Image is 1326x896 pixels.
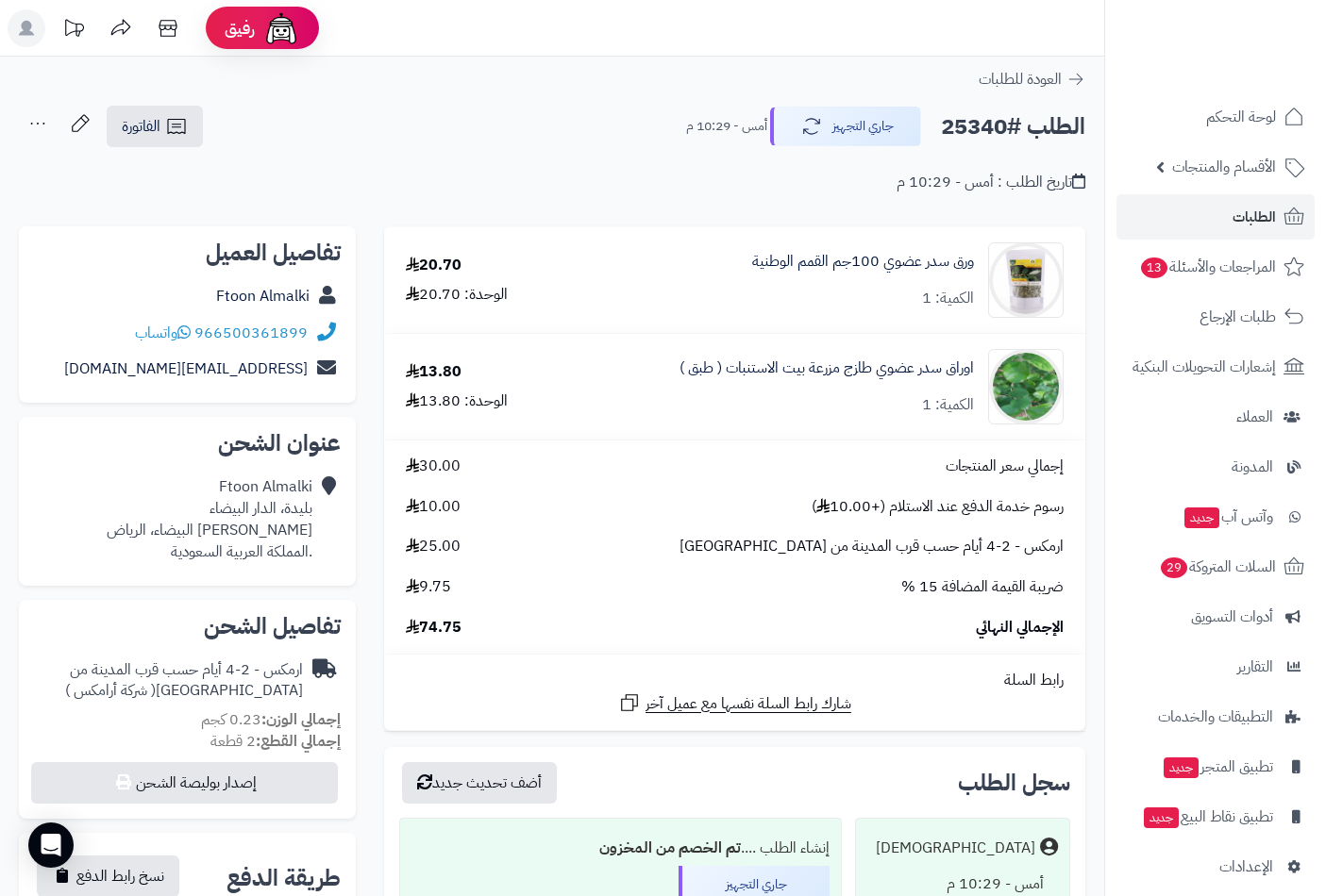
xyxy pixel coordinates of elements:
[922,288,974,309] div: الكمية: 1
[201,708,341,731] small: 0.23 كجم
[210,730,341,753] small: 2 قطعة
[1219,854,1273,880] span: الإعدادات
[225,17,255,40] span: رفيق
[50,9,97,52] a: تحديثات المنصة
[1144,807,1179,828] span: جديد
[901,576,1064,598] span: ضريبة القيمة المضافة 15 %
[262,9,300,47] img: ai-face.png
[256,730,341,753] strong: إجمالي القطع:
[64,357,308,380] a: [EMAIL_ADDRESS][DOMAIN_NAME]
[1116,244,1315,290] a: المراجعات والأسئلة13
[958,772,1070,794] h3: سجل الطلب
[76,865,164,888] span: نسخ رابط الدفع
[1116,294,1315,340] a: طلبات الإرجاع
[34,659,303,703] div: ارمكس - 2-4 أيام حسب قرب المدينة من [GEOGRAPHIC_DATA]
[406,361,462,383] div: 13.80
[194,322,308,344] a: 966500361899
[1142,804,1273,830] span: تطبيق نقاط البيع
[402,762,557,804] button: أضف تحديث جديد
[686,117,767,136] small: أمس - 10:29 م
[1116,744,1315,789] a: تطبيق المتجرجديد
[1141,257,1168,279] span: 13
[1116,394,1315,440] a: العملاء
[1116,94,1315,140] a: لوحة التحكم
[1116,694,1315,739] a: التطبيقات والخدمات
[1139,254,1276,280] span: المراجعات والأسئلة
[406,284,508,306] div: الوحدة: 20.70
[989,242,1063,318] img: 1726960125-%D9%88%D8%B1%D9%82%20%D8%B3%D8%AF%D8%B1%20%D8%A8%D9%84%D8%AF%D9%8A%20%D8%B9%D8%B6%D9%8...
[599,837,741,859] b: تم الخصم من المخزون
[406,496,461,518] span: 10.00
[122,115,160,138] span: الفاتورة
[1198,42,1308,82] img: logo-2.png
[1116,494,1315,539] a: وآتس آبجديد
[1237,654,1273,680] span: التقارير
[1236,404,1273,430] span: العملاء
[946,456,1064,477] span: إجمالي سعر المنتجات
[1116,194,1315,240] a: الطلبات
[406,390,508,412] div: الوحدة: 13.80
[1183,504,1273,530] span: وآتس آب
[1200,304,1276,330] span: طلبات الإرجاع
[979,68,1085,91] a: العودة للطلبات
[876,838,1035,859] div: [DEMOGRAPHIC_DATA]
[107,106,203,147] a: الفاتورة
[1206,104,1276,130] span: لوحة التحكم
[107,476,312,562] div: Ftoon Almalki بليدة، الدار البيضاء [PERSON_NAME] البيضاء، الرياض .المملكة العربية السعودية
[261,708,341,731] strong: إجمالي الوزن:
[897,172,1085,193] div: تاريخ الطلب : أمس - 10:29 م
[406,255,462,276] div: 20.70
[411,830,830,867] div: إنشاء الطلب ....
[1116,844,1315,889] a: الإعدادات
[1116,344,1315,390] a: إشعارات التحويلات البنكية
[646,693,851,715] span: شارك رابط السلة نفسها مع عميل آخر
[752,251,974,273] a: ورق سدر عضوي 100جم القمم الوطنية
[680,536,1064,557] span: ارمكس - 2-4 أيام حسب قرب المدينة من [GEOGRAPHIC_DATA]
[1232,454,1273,480] span: المدونة
[406,576,451,598] span: 9.75
[812,496,1064,518] span: رسوم خدمة الدفع عند الاستلام (+10.00 )
[1233,204,1276,230] span: الطلبات
[618,691,851,715] a: شارك رابط السلة نفسها مع عميل آخر
[135,322,191,344] a: واتساب
[406,456,461,477] span: 30.00
[1116,544,1315,589] a: السلات المتروكة29
[1162,754,1273,780] span: تطبيق المتجر
[216,285,310,307] a: Ftoon Almalki
[1164,757,1199,778] span: جديد
[770,107,921,146] button: جاري التجهيز
[1116,644,1315,689] a: التقارير
[1116,444,1315,489] a: المدونة
[28,822,74,868] div: Open Intercom Messenger
[392,670,1078,691] div: رابط السلة
[1172,154,1276,180] span: الأقسام والمنتجات
[680,357,974,379] a: اوراق سدر عضوي طازج مزرعة بيت الاستنبات ( طبق )
[1161,557,1188,579] span: 29
[922,394,974,416] div: الكمية: 1
[406,617,462,639] span: 74.75
[1184,507,1219,528] span: جديد
[406,536,461,557] span: 25.00
[34,615,341,638] h2: تفاصيل الشحن
[227,867,341,889] h2: طريقة الدفع
[941,108,1085,146] h2: الطلب #25340
[34,432,341,455] h2: عنوان الشحن
[31,762,338,804] button: إصدار بوليصة الشحن
[1191,604,1273,630] span: أدوات التسويق
[1158,704,1273,730] span: التطبيقات والخدمات
[1133,354,1276,380] span: إشعارات التحويلات البنكية
[34,241,341,264] h2: تفاصيل العميل
[989,349,1063,424] img: 1754485075-Screenshot_28-90x90.png
[1159,554,1276,580] span: السلات المتروكة
[1116,594,1315,639] a: أدوات التسويق
[65,679,156,702] span: ( شركة أرامكس )
[1116,794,1315,839] a: تطبيق نقاط البيعجديد
[979,68,1062,91] span: العودة للطلبات
[976,617,1064,639] span: الإجمالي النهائي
